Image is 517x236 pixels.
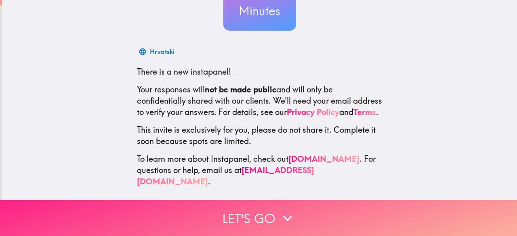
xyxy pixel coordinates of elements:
[137,165,314,186] a: [EMAIL_ADDRESS][DOMAIN_NAME]
[137,153,382,187] p: To learn more about Instapanel, check out . For questions or help, email us at .
[353,107,376,117] a: Terms
[288,154,359,164] a: [DOMAIN_NAME]
[137,67,231,77] span: There is a new instapanel!
[205,84,276,94] b: not be made public
[150,46,174,57] div: Hrvatski
[223,2,296,19] h3: Minutes
[137,44,178,60] button: Hrvatski
[137,124,382,147] p: This invite is exclusively for you, please do not share it. Complete it soon because spots are li...
[287,107,339,117] a: Privacy Policy
[137,84,382,118] p: Your responses will and will only be confidentially shared with our clients. We'll need your emai...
